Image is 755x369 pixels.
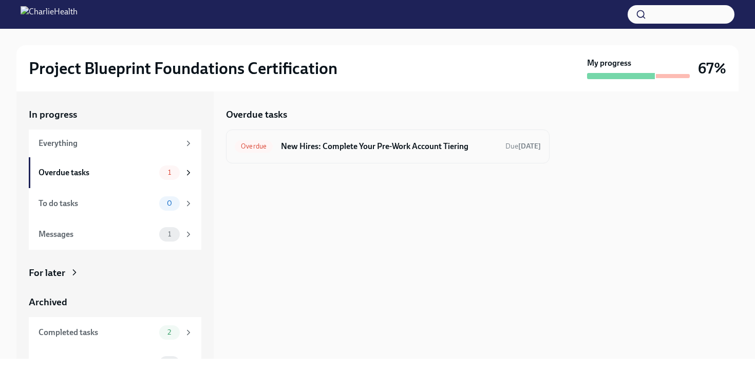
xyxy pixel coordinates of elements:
[39,138,180,149] div: Everything
[39,358,155,369] div: Messages
[39,327,155,338] div: Completed tasks
[505,142,541,151] span: Due
[39,198,155,209] div: To do tasks
[587,58,631,69] strong: My progress
[29,266,201,280] a: For later
[29,188,201,219] a: To do tasks0
[161,328,177,336] span: 2
[29,108,201,121] a: In progress
[162,169,177,176] span: 1
[235,138,541,155] a: OverdueNew Hires: Complete Your Pre-Work Account TieringDue[DATE]
[29,317,201,348] a: Completed tasks2
[235,142,273,150] span: Overdue
[161,199,178,207] span: 0
[21,6,78,23] img: CharlieHealth
[518,142,541,151] strong: [DATE]
[281,141,497,152] h6: New Hires: Complete Your Pre-Work Account Tiering
[29,157,201,188] a: Overdue tasks1
[698,59,726,78] h3: 67%
[29,296,201,309] a: Archived
[226,108,287,121] h5: Overdue tasks
[39,167,155,178] div: Overdue tasks
[39,229,155,240] div: Messages
[29,58,337,79] h2: Project Blueprint Foundations Certification
[29,130,201,157] a: Everything
[505,141,541,151] span: September 8th, 2025 11:00
[29,266,65,280] div: For later
[29,219,201,250] a: Messages1
[162,230,177,238] span: 1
